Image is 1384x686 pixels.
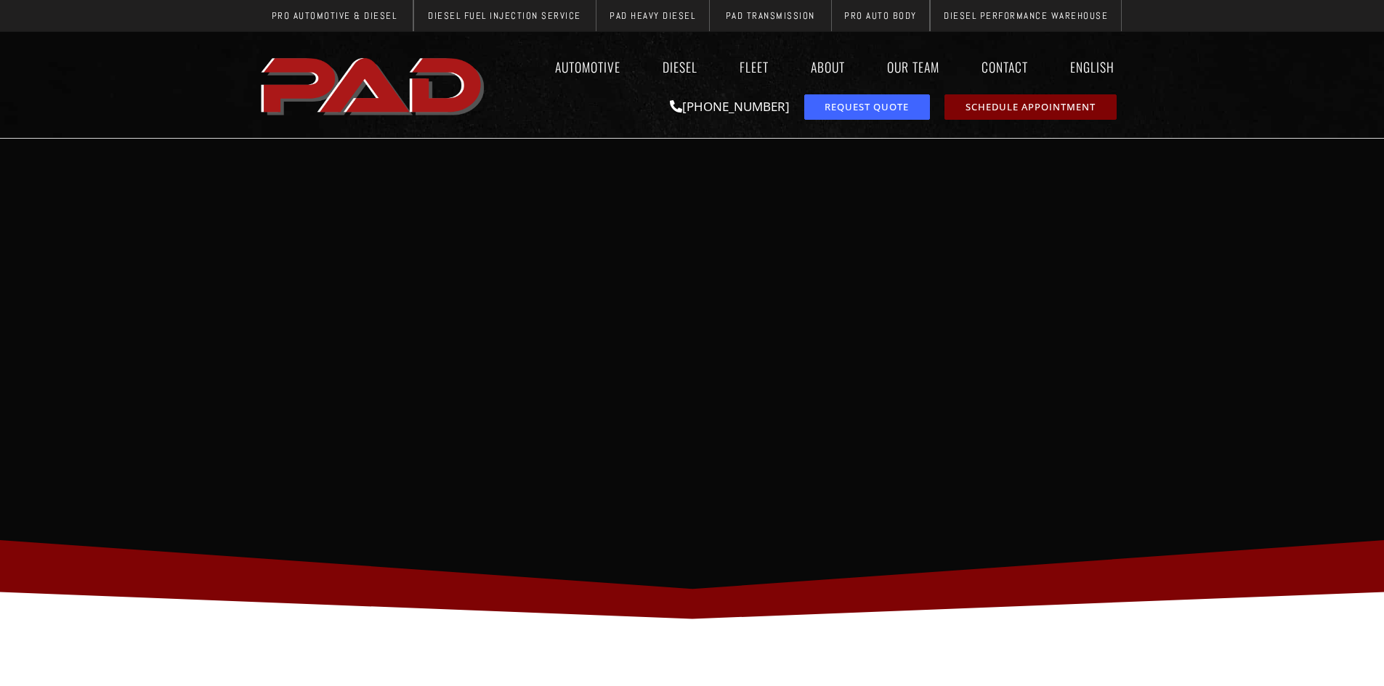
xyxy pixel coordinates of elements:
a: English [1056,50,1128,83]
a: [PHONE_NUMBER] [670,98,790,115]
a: Our Team [873,50,953,83]
span: Diesel Fuel Injection Service [428,11,581,20]
span: PAD Transmission [726,11,815,20]
a: request a service or repair quote [804,94,930,120]
a: Diesel [649,50,711,83]
span: Diesel Performance Warehouse [944,11,1108,20]
a: Automotive [541,50,634,83]
span: Pro Automotive & Diesel [272,11,397,20]
a: schedule repair or service appointment [944,94,1117,120]
a: About [797,50,859,83]
a: Fleet [726,50,782,83]
img: The image shows the word "PAD" in bold, red, uppercase letters with a slight shadow effect. [256,46,492,124]
nav: Menu [492,50,1128,83]
span: Schedule Appointment [966,102,1096,112]
span: Request Quote [825,102,909,112]
a: Contact [968,50,1042,83]
span: Pro Auto Body [844,11,917,20]
a: pro automotive and diesel home page [256,46,492,124]
span: PAD Heavy Diesel [610,11,695,20]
